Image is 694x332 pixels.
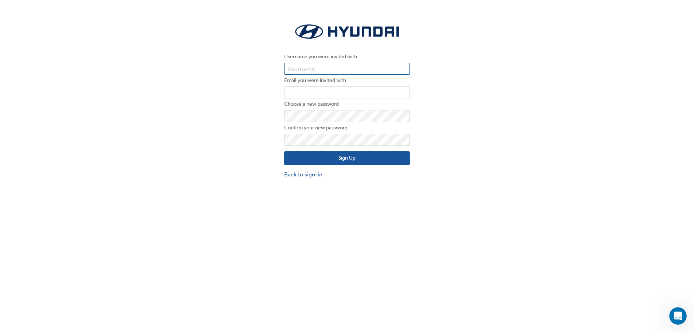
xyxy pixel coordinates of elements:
img: Trak [284,22,410,42]
label: Email you were invited with [284,76,410,85]
label: Choose a new password [284,100,410,109]
button: Sign Up [284,151,410,165]
iframe: Intercom live chat [669,307,687,325]
label: Confirm your new password [284,124,410,132]
label: Username you were invited with [284,52,410,61]
input: Username [284,63,410,75]
a: Back to sign-in [284,171,410,179]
